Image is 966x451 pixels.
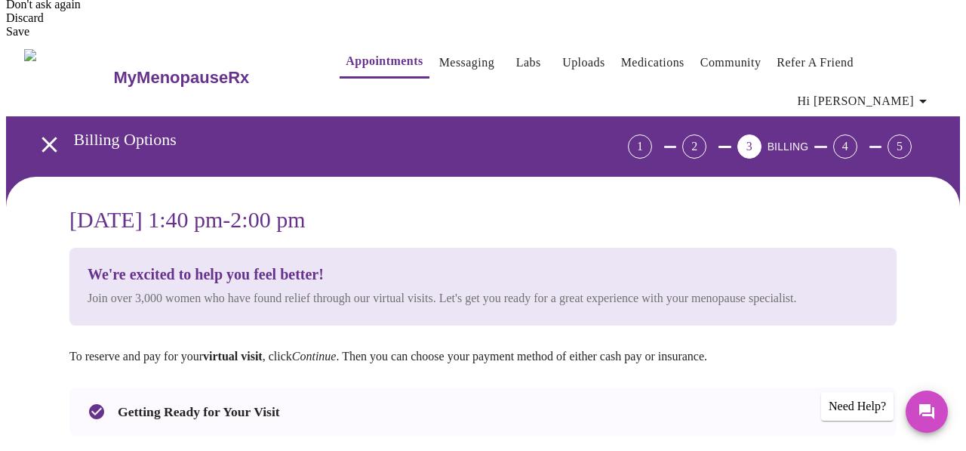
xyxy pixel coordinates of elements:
button: Messages [906,391,948,433]
em: Continue [292,350,337,363]
button: Medications [615,48,691,78]
h3: Getting Ready for Your Visit [118,404,280,420]
a: Uploads [562,52,605,73]
p: Join over 3,000 women who have found relief through our virtual visits. Let's get you ready for a... [88,289,797,307]
a: Messaging [439,52,494,73]
span: BILLING [768,141,809,153]
div: Need Help? [821,392,894,421]
div: 4 [833,134,857,159]
div: 5 [888,134,912,159]
strong: virtual visit [203,350,263,363]
button: Messaging [433,48,500,78]
div: 2 [682,134,706,159]
a: MyMenopauseRx [112,51,309,104]
p: To reserve and pay for your , click . Then you can choose your payment method of either cash pay ... [69,350,897,363]
a: Appointments [346,51,423,72]
button: Uploads [556,48,611,78]
button: Refer a Friend [771,48,860,78]
button: Labs [504,48,552,78]
div: Getting Ready for Your Visit [69,388,897,436]
div: 1 [628,134,652,159]
span: Hi [PERSON_NAME] [798,91,932,112]
div: 3 [737,134,761,159]
h3: MyMenopauseRx [114,68,250,88]
h3: We're excited to help you feel better! [88,266,797,283]
a: Refer a Friend [777,52,854,73]
h3: [DATE] 1:40 pm - 2:00 pm [69,207,897,233]
button: Appointments [340,46,429,79]
img: MyMenopauseRx Logo [24,49,112,106]
a: Community [700,52,761,73]
button: open drawer [27,122,72,167]
button: Community [694,48,768,78]
button: Hi [PERSON_NAME] [792,86,938,116]
a: Medications [621,52,685,73]
h3: Billing Options [74,130,544,150]
a: Labs [516,52,541,73]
